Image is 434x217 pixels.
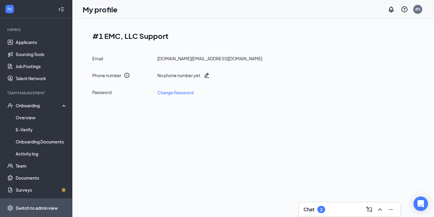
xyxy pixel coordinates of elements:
[16,148,67,160] a: Activity log
[16,112,67,124] a: Overview
[375,205,385,214] button: ChevronUp
[303,206,314,213] h3: Chat
[16,205,58,211] div: Switch to admin view
[16,72,67,84] a: Talent Network
[92,72,121,78] div: Phone number
[387,206,395,213] svg: Minimize
[401,6,408,13] svg: QuestionInfo
[157,89,193,96] a: Change Password
[16,124,67,136] a: E-Verify
[7,90,66,96] div: Team Management
[16,160,67,172] a: Team
[157,72,201,78] div: No phone number yet.
[414,197,428,211] div: Open Intercom Messenger
[388,6,395,13] svg: Notifications
[16,172,67,184] a: Documents
[386,205,396,214] button: Minimize
[92,89,153,96] div: Password
[16,184,67,196] a: SurveysCrown
[7,6,13,12] svg: WorkstreamLogo
[204,72,210,78] svg: Pencil
[16,60,67,72] a: Job Postings
[415,7,420,12] div: #S
[7,102,13,108] svg: UserCheck
[376,206,384,213] svg: ChevronUp
[16,136,67,148] a: Onboarding Documents
[92,55,153,61] div: Email
[7,205,13,211] svg: Settings
[58,6,64,12] svg: Collapse
[157,55,262,61] div: [DOMAIN_NAME][EMAIL_ADDRESS][DOMAIN_NAME]
[320,207,322,212] div: 2
[124,72,130,78] svg: Info
[16,48,67,60] a: Sourcing Tools
[92,31,419,41] h1: #1 EMC, LLC Support
[83,4,118,14] h1: My profile
[7,27,66,32] div: Hiring
[364,205,374,214] button: ComposeMessage
[16,102,62,108] div: Onboarding
[16,36,67,48] a: Applicants
[366,206,373,213] svg: ComposeMessage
